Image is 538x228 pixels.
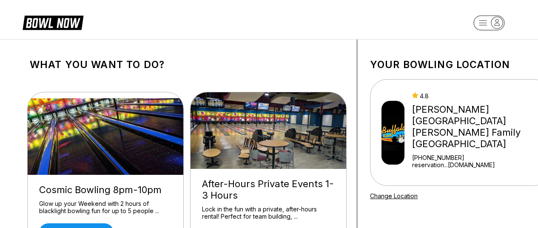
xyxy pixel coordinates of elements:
div: Glow up your Weekend with 2 hours of blacklight bowling fun for up to 5 people ... [39,200,172,215]
img: Buffaloe Lanes Mebane Family Bowling Center [381,101,404,165]
h1: What you want to do? [30,59,344,71]
img: Cosmic Bowling 8pm-10pm [28,98,184,175]
div: Cosmic Bowling 8pm-10pm [39,184,172,196]
img: After-Hours Private Events 1-3 Hours [191,92,347,169]
a: Change Location [370,192,418,199]
div: Lock in the fun with a private, after-hours rental! Perfect for team building, ... [202,205,335,220]
div: After-Hours Private Events 1-3 Hours [202,178,335,201]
